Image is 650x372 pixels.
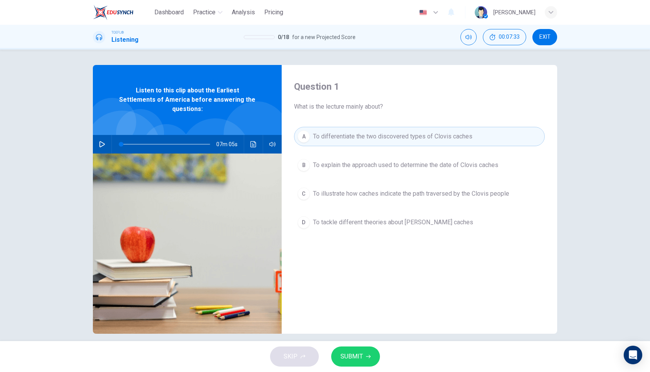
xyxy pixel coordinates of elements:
span: TOEFL® [111,30,124,35]
button: EXIT [532,29,557,45]
button: BTo explain the approach used to determine the date of Clovis caches [294,155,545,175]
span: for a new Projected Score [292,32,356,42]
span: To illustrate how caches indicate the path traversed by the Clovis people [313,189,509,198]
span: What is the lecture mainly about? [294,102,545,111]
button: Dashboard [151,5,187,19]
button: Practice [190,5,226,19]
button: ATo differentiate the two discovered types of Clovis caches [294,127,545,146]
img: EduSynch logo [93,5,133,20]
div: Open Intercom Messenger [624,346,642,364]
div: A [298,130,310,143]
img: Listen to this clip about the Earliest Settlements of America before answering the questions: [93,154,282,334]
h4: Question 1 [294,80,545,93]
span: EXIT [539,34,551,40]
div: [PERSON_NAME] [493,8,535,17]
span: To differentiate the two discovered types of Clovis caches [313,132,472,141]
span: 00:07:33 [499,34,520,40]
span: To explain the approach used to determine the date of Clovis caches [313,160,498,170]
span: Practice [193,8,216,17]
button: Pricing [261,5,286,19]
div: D [298,216,310,229]
button: Click to see the audio transcription [247,135,260,154]
img: en [418,10,428,15]
button: Analysis [229,5,258,19]
img: Profile picture [475,6,487,19]
span: 0 / 18 [278,32,289,42]
div: Hide [483,29,526,45]
span: Dashboard [154,8,184,17]
span: SUBMIT [340,351,363,362]
span: To tackle different theories about [PERSON_NAME] caches [313,218,473,227]
span: Listen to this clip about the Earliest Settlements of America before answering the questions: [118,86,257,114]
div: Mute [460,29,477,45]
a: EduSynch logo [93,5,151,20]
button: CTo illustrate how caches indicate the path traversed by the Clovis people [294,184,545,203]
h1: Listening [111,35,139,44]
span: 07m 05s [216,135,244,154]
button: 00:07:33 [483,29,526,45]
div: C [298,188,310,200]
span: Pricing [264,8,283,17]
button: SUBMIT [331,346,380,367]
div: B [298,159,310,171]
span: Analysis [232,8,255,17]
button: DTo tackle different theories about [PERSON_NAME] caches [294,213,545,232]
